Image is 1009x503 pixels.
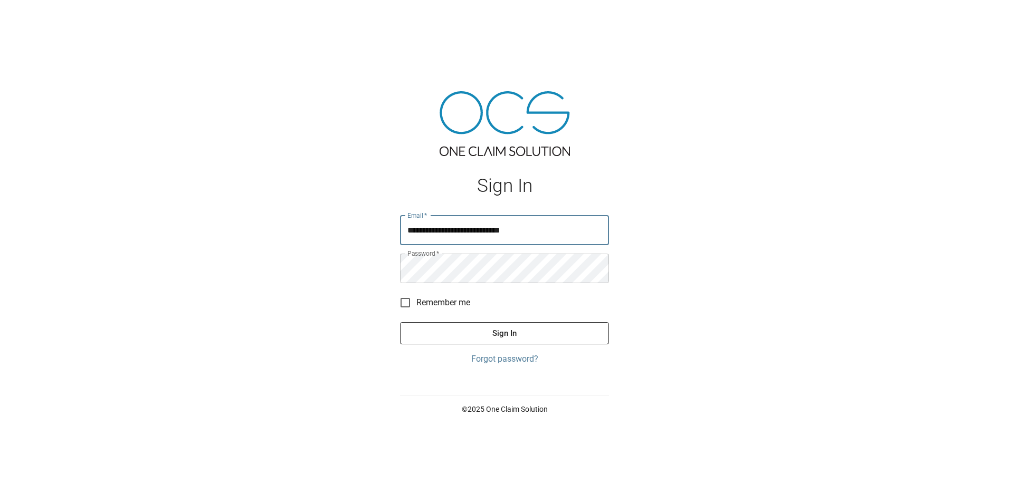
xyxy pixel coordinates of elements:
img: ocs-logo-tra.png [440,91,570,156]
label: Email [407,211,427,220]
a: Forgot password? [400,353,609,365]
h1: Sign In [400,175,609,197]
label: Password [407,249,439,258]
button: Sign In [400,322,609,344]
span: Remember me [416,296,470,309]
p: © 2025 One Claim Solution [400,404,609,414]
img: ocs-logo-white-transparent.png [13,6,55,27]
